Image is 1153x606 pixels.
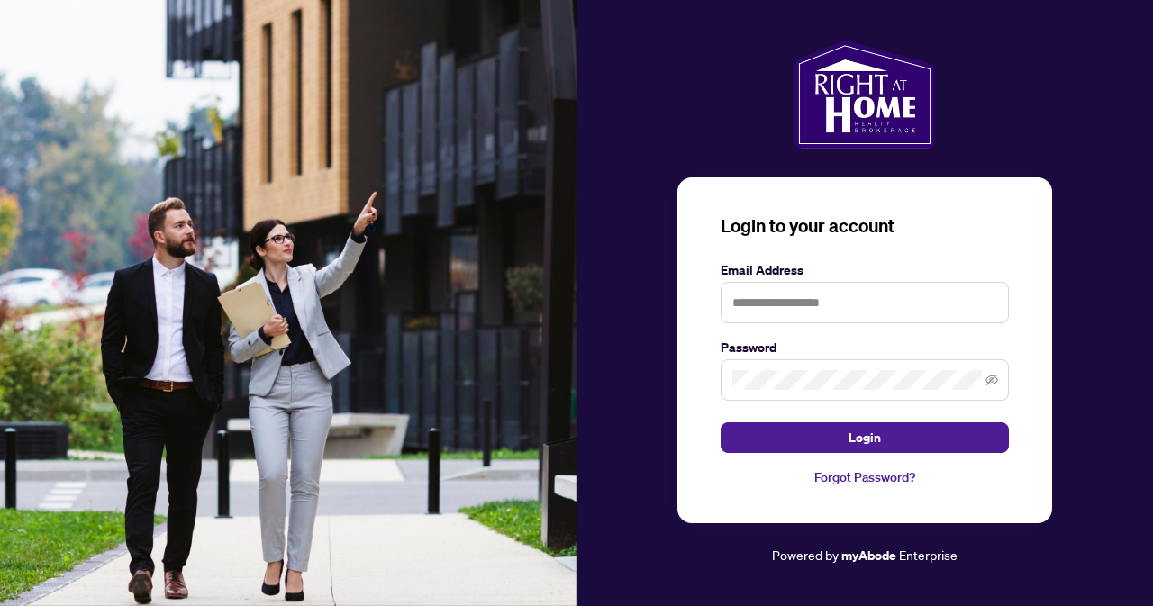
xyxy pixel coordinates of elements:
span: Enterprise [899,547,958,563]
a: Forgot Password? [721,467,1009,487]
label: Email Address [721,260,1009,280]
h3: Login to your account [721,213,1009,239]
span: Login [849,423,881,452]
button: Login [721,422,1009,453]
span: eye-invisible [985,374,998,386]
label: Password [721,338,1009,357]
a: myAbode [841,546,896,565]
span: Powered by [772,547,839,563]
img: ma-logo [794,41,934,149]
